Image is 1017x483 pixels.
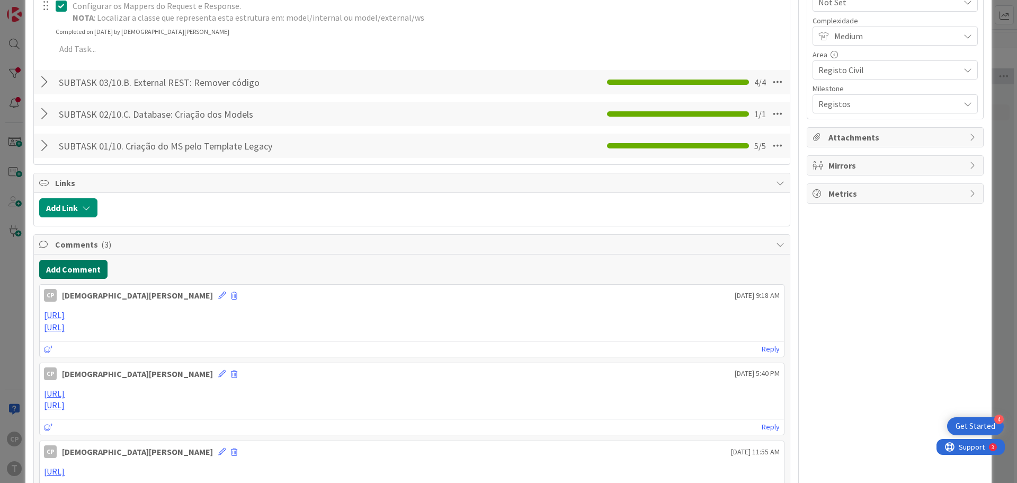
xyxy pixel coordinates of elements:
strong: NOTA [73,12,94,23]
input: Add Checklist... [55,104,293,124]
div: CP [44,445,57,458]
div: Completed on [DATE] by [DEMOGRAPHIC_DATA][PERSON_NAME] [56,27,229,37]
span: 5 / 5 [754,139,766,152]
div: [DEMOGRAPHIC_DATA][PERSON_NAME] [62,445,213,458]
span: Support [22,2,48,14]
span: Registo Civil [818,63,954,77]
span: Mirrors [828,159,964,172]
div: Get Started [956,421,995,432]
p: : Localizar a classe que representa esta estrutura em: model/internal ou model/external/ws [73,12,782,24]
a: Reply [762,343,780,356]
span: Links [55,177,771,189]
span: ( 3 ) [101,239,111,250]
div: Milestone [813,85,978,92]
span: Attachments [828,131,964,144]
span: 1 / 1 [754,108,766,120]
a: [URL] [44,310,65,320]
span: Medium [834,29,954,43]
div: [DEMOGRAPHIC_DATA][PERSON_NAME] [62,289,213,302]
div: 3 [55,4,58,13]
span: 4 / 4 [754,76,766,89]
div: CP [44,289,57,302]
input: Add Checklist... [55,136,293,155]
a: [URL] [44,400,65,410]
div: Complexidade [813,17,978,24]
a: Reply [762,420,780,434]
a: [URL] [44,466,65,477]
div: 4 [994,415,1004,424]
span: Registos [818,96,954,111]
span: [DATE] 5:40 PM [735,368,780,379]
a: [URL] [44,388,65,399]
div: CP [44,367,57,380]
span: [DATE] 9:18 AM [735,290,780,301]
span: [DATE] 11:55 AM [731,446,780,458]
div: [DEMOGRAPHIC_DATA][PERSON_NAME] [62,367,213,380]
input: Add Checklist... [55,73,293,92]
button: Add Comment [39,260,108,279]
span: Comments [55,238,771,251]
a: [URL] [44,322,65,332]
span: Metrics [828,187,964,200]
div: Area [813,51,978,58]
div: Open Get Started checklist, remaining modules: 4 [947,417,1004,435]
button: Add Link [39,198,97,217]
